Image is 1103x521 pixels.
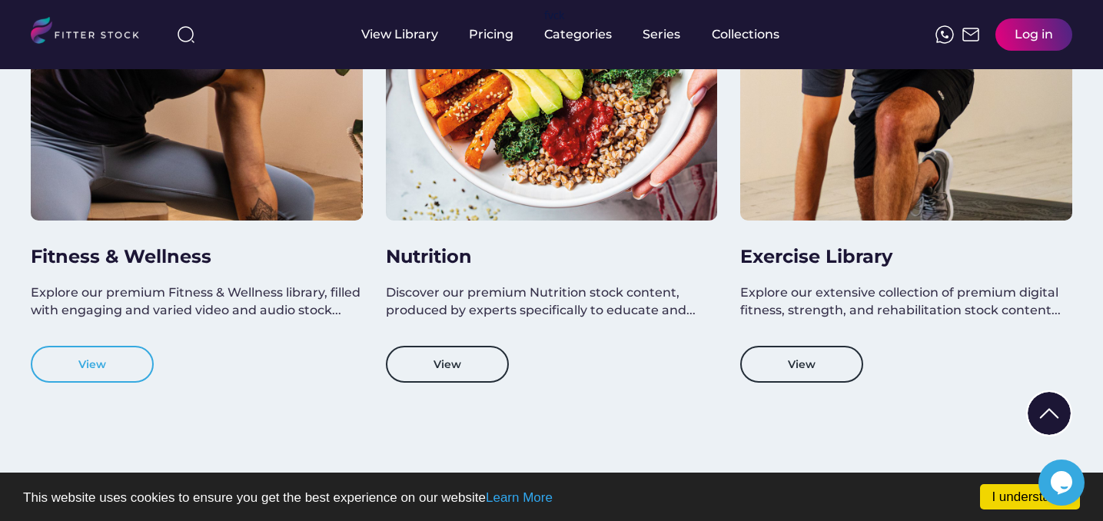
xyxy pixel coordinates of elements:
h3: Exercise Library [740,244,1072,270]
div: View Library [361,26,438,43]
img: LOGO.svg [31,17,152,48]
button: View [386,346,509,383]
div: Explore our premium Fitness & Wellness library, filled with engaging and varied video and audio s... [31,284,363,319]
img: search-normal%203.svg [177,25,195,44]
img: meteor-icons_whatsapp%20%281%29.svg [935,25,954,44]
span: Explore our extensive collection of premium digital fitness, strength, and rehabilitation stock c... [740,285,1061,317]
div: Collections [712,26,779,43]
div: Discover our premium Nutrition stock content, produced by experts specifically to educate and... [386,284,718,319]
div: Pricing [469,26,513,43]
button: View [740,346,863,383]
div: Log in [1015,26,1053,43]
div: fvck [544,8,564,23]
a: I understand! [980,484,1080,509]
img: Group%201000002322%20%281%29.svg [1028,392,1071,435]
p: This website uses cookies to ensure you get the best experience on our website [23,491,1080,504]
h3: Fitness & Wellness [31,244,363,270]
iframe: chat widget [1038,460,1088,506]
div: Series [643,26,681,43]
button: View [31,346,154,383]
a: Learn More [486,490,553,505]
img: Frame%2051.svg [962,25,980,44]
div: Categories [544,26,612,43]
h3: Nutrition [386,244,718,270]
